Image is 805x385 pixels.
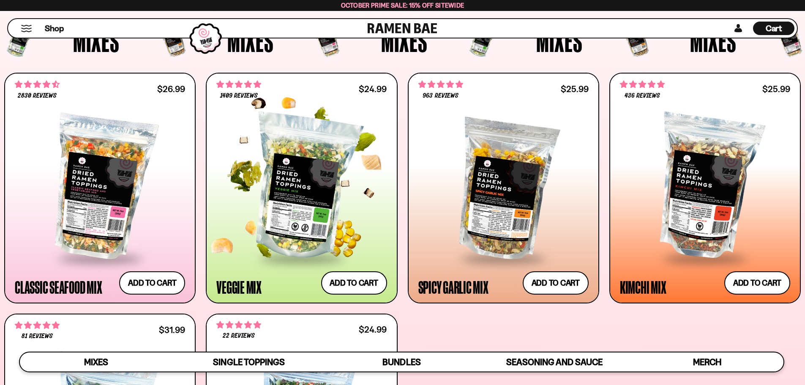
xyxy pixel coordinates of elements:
[478,352,630,371] a: Seasoning and Sauce
[423,93,458,99] span: 963 reviews
[724,271,790,295] button: Add to cart
[753,19,794,38] div: Cart
[172,352,325,371] a: Single Toppings
[418,79,463,90] span: 4.75 stars
[216,279,262,295] div: Veggie Mix
[15,79,60,90] span: 4.68 stars
[408,73,599,303] a: 4.75 stars 963 reviews $25.99 Spicy Garlic Mix Add to cart
[216,319,261,330] span: 4.82 stars
[20,352,172,371] a: Mixes
[220,93,258,99] span: 1409 reviews
[21,25,32,32] button: Mobile Menu Trigger
[325,352,478,371] a: Bundles
[321,271,387,295] button: Add to cart
[561,85,589,93] div: $25.99
[620,279,666,295] div: Kimchi Mix
[631,352,783,371] a: Merch
[693,357,721,367] span: Merch
[18,93,57,99] span: 2830 reviews
[4,73,196,303] a: 4.68 stars 2830 reviews $26.99 Classic Seafood Mix Add to cart
[45,22,64,35] a: Shop
[762,85,790,93] div: $25.99
[84,357,108,367] span: Mixes
[119,271,185,295] button: Add to cart
[523,271,589,295] button: Add to cart
[45,23,64,34] span: Shop
[157,85,185,93] div: $26.99
[609,73,801,303] a: 4.76 stars 436 reviews $25.99 Kimchi Mix Add to cart
[213,357,284,367] span: Single Toppings
[15,279,102,295] div: Classic Seafood Mix
[22,333,53,340] span: 81 reviews
[625,93,660,99] span: 436 reviews
[766,23,782,33] span: Cart
[341,1,464,9] span: October Prime Sale: 15% off Sitewide
[15,320,60,331] span: 4.83 stars
[620,79,665,90] span: 4.76 stars
[159,326,185,334] div: $31.99
[223,333,255,339] span: 22 reviews
[216,79,261,90] span: 4.76 stars
[506,357,602,367] span: Seasoning and Sauce
[359,325,387,333] div: $24.99
[206,73,397,303] a: 4.76 stars 1409 reviews $24.99 Veggie Mix Add to cart
[359,85,387,93] div: $24.99
[418,279,488,295] div: Spicy Garlic Mix
[382,357,420,367] span: Bundles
